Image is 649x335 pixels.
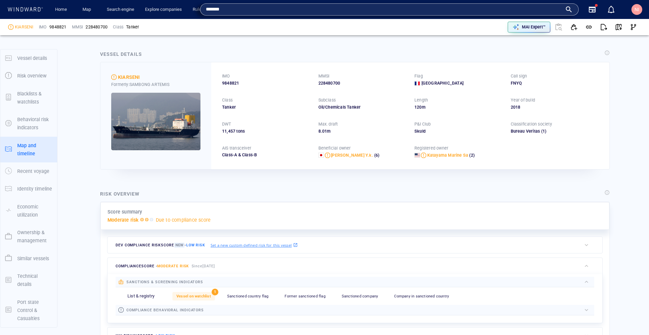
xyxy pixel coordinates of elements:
p: Technical details [17,272,52,289]
span: 8 [318,129,321,134]
p: Economic utilization [17,203,52,219]
span: m [422,105,426,110]
span: Former sanctioned flag [285,294,325,298]
a: Home [52,4,70,16]
button: Recent voyage [0,162,57,180]
button: Port state Control & Casualties [0,293,57,328]
button: Vessel details [0,49,57,67]
button: Ownership & management [0,224,57,250]
p: Ownership & management [17,228,52,245]
button: Map [77,4,99,16]
span: Katayama Kisen Y.k. [331,153,373,158]
button: Add to vessel list [567,20,581,35]
a: Port state Control & Casualties [0,307,57,313]
div: Vessel details [100,50,142,58]
p: P&I Club [414,121,431,127]
span: (2) [468,152,475,158]
p: Max. draft [318,121,338,127]
button: Similar vessels [0,250,57,267]
span: compliance behavioral indicators [126,308,204,312]
p: Map and timeline [17,141,52,158]
span: Katayama Marine Sa [427,153,468,158]
div: KIARSENI [118,73,140,81]
span: Moderate risk [157,264,189,268]
p: Recent voyage [17,167,49,175]
a: Explore companies [142,4,185,16]
p: Risk overview [17,72,47,80]
p: Port state Control & Casualties [17,298,52,323]
a: Identity timeline [0,185,57,192]
a: Katayama Marine Sa (2) [427,152,475,158]
button: Risk overview [0,67,57,85]
span: 9848821 [222,80,239,86]
div: Notification center [607,5,615,14]
p: Due to compliance score [156,216,211,224]
span: (6) [373,152,380,158]
p: Behavioral risk indicators [17,115,52,132]
p: Class [222,97,233,103]
span: Dev Compliance risk score - [116,243,205,248]
a: Similar vessels [0,255,57,261]
span: Low risk [186,243,205,247]
button: Export report [596,20,611,35]
span: (1) [540,128,599,134]
p: List & registry [127,293,154,299]
span: 9848821 [49,24,66,30]
div: Tanker [126,24,139,30]
span: Since [DATE] [192,264,215,268]
div: Tanker [222,104,310,110]
img: 5be43f785657cf2b258f60a9_0 [111,93,200,150]
a: Behavioral risk indicators [0,120,57,127]
div: Oil/Chemicals Tanker [318,104,407,110]
a: Vessel details [0,54,57,61]
button: Map and timeline [0,137,57,163]
p: Vessel details [17,54,47,62]
div: 2018 [511,104,599,110]
button: MAI Expert™ [508,22,550,32]
p: Identity timeline [17,185,52,193]
div: FNYQ [511,80,599,86]
span: Sanctioned company [342,294,378,298]
span: Class-A [222,152,237,157]
span: 120 [414,105,422,110]
a: Rule engine [190,4,218,16]
span: 1 [212,289,218,295]
p: DWT [222,121,231,127]
p: Classification society [511,121,552,127]
a: Set a new custom defined risk for this vessel [211,241,298,249]
a: Ownership & management [0,233,57,240]
iframe: Chat [620,305,644,330]
span: & [238,152,241,157]
p: Score summary [107,208,142,216]
button: Home [50,4,72,16]
div: Skuld [414,128,503,134]
span: KIARSENI [15,24,33,30]
button: NI [630,3,644,16]
a: Map [80,4,96,16]
p: Registered owner [414,145,448,151]
span: m [327,129,331,134]
p: Similar vessels [17,254,49,263]
span: 01 [322,129,327,134]
p: Year of build [511,97,535,103]
a: Recent voyage [0,168,57,174]
button: Technical details [0,267,57,293]
p: Blacklists & watchlists [17,90,52,106]
p: AIS transceiver [222,145,251,151]
p: Beneficial owner [318,145,351,151]
button: Economic utilization [0,198,57,224]
span: Vessel on watchlist [176,294,211,298]
p: MMSI [72,24,83,30]
div: 11,457 tons [222,128,310,134]
p: IMO [39,24,47,30]
button: Blacklists & watchlists [0,85,57,111]
button: Identity timeline [0,180,57,198]
p: MMSI [318,73,330,79]
div: Risk overview [100,190,140,198]
span: Sanctioned country flag [227,294,269,298]
p: Subclass [318,97,336,103]
div: Bureau Veritas [511,128,599,134]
